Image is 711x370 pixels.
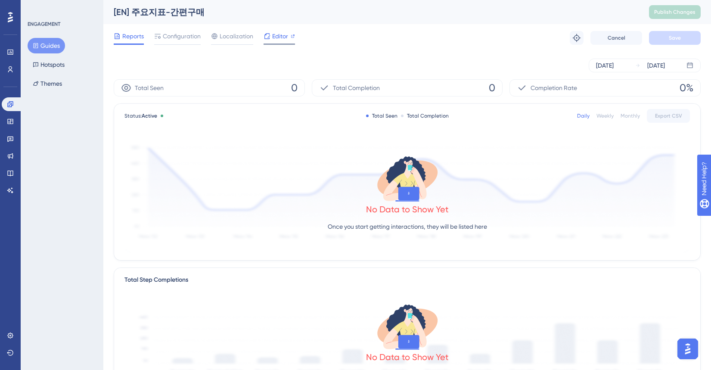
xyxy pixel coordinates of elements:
[124,112,157,119] span: Status:
[649,31,701,45] button: Save
[366,203,449,215] div: No Data to Show Yet
[291,81,298,95] span: 0
[608,34,625,41] span: Cancel
[20,2,54,12] span: Need Help?
[577,112,590,119] div: Daily
[531,83,577,93] span: Completion Rate
[142,113,157,119] span: Active
[401,112,449,119] div: Total Completion
[647,109,690,123] button: Export CSV
[135,83,164,93] span: Total Seen
[366,112,397,119] div: Total Seen
[272,31,288,41] span: Editor
[647,60,665,71] div: [DATE]
[28,76,67,91] button: Themes
[596,112,614,119] div: Weekly
[163,31,201,41] span: Configuration
[655,112,682,119] span: Export CSV
[654,9,695,16] span: Publish Changes
[366,351,449,363] div: No Data to Show Yet
[649,5,701,19] button: Publish Changes
[28,57,70,72] button: Hotspots
[621,112,640,119] div: Monthly
[489,81,495,95] span: 0
[220,31,253,41] span: Localization
[590,31,642,45] button: Cancel
[333,83,380,93] span: Total Completion
[675,336,701,362] iframe: UserGuiding AI Assistant Launcher
[122,31,144,41] span: Reports
[680,81,693,95] span: 0%
[669,34,681,41] span: Save
[328,221,487,232] p: Once you start getting interactions, they will be listed here
[596,60,614,71] div: [DATE]
[114,6,627,18] div: [EN] 주요지표-간편구매
[124,275,188,285] div: Total Step Completions
[28,38,65,53] button: Guides
[28,21,60,28] div: ENGAGEMENT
